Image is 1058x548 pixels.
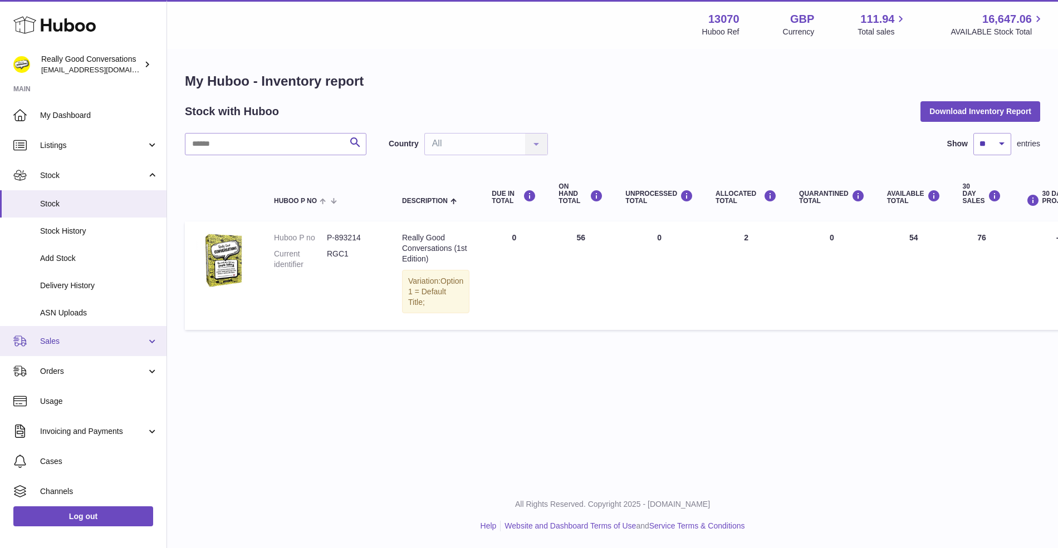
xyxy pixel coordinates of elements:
[625,190,693,205] div: UNPROCESSED Total
[492,190,536,205] div: DUE IN TOTAL
[951,12,1045,37] a: 16,647.06 AVAILABLE Stock Total
[41,54,141,75] div: Really Good Conversations
[40,226,158,236] span: Stock History
[40,336,146,347] span: Sales
[40,170,146,181] span: Stock
[887,190,941,205] div: AVAILABLE Total
[858,12,907,37] a: 111.94 Total sales
[716,190,777,205] div: ALLOCATED Total
[504,521,636,530] a: Website and Dashboard Terms of Use
[952,221,1012,330] td: 76
[40,396,158,407] span: Usage
[13,56,30,73] img: hello@reallygoodconversations.co
[40,280,158,291] span: Delivery History
[40,486,158,497] span: Channels
[547,221,614,330] td: 56
[799,190,865,205] div: QUARANTINED Total
[402,270,469,314] div: Variation:
[40,426,146,437] span: Invoicing and Payments
[920,101,1040,121] button: Download Inventory Report
[614,221,704,330] td: 0
[947,139,968,149] label: Show
[13,506,153,526] a: Log out
[40,110,158,121] span: My Dashboard
[40,366,146,377] span: Orders
[176,499,1049,510] p: All Rights Reserved. Copyright 2025 - [DOMAIN_NAME]
[274,249,327,270] dt: Current identifier
[402,198,448,205] span: Description
[559,183,603,205] div: ON HAND Total
[951,27,1045,37] span: AVAILABLE Stock Total
[185,72,1040,90] h1: My Huboo - Inventory report
[1017,139,1040,149] span: entries
[501,521,744,531] li: and
[481,521,497,530] a: Help
[40,308,158,318] span: ASN Uploads
[790,12,814,27] strong: GBP
[830,233,834,242] span: 0
[274,198,317,205] span: Huboo P no
[40,140,146,151] span: Listings
[389,139,419,149] label: Country
[402,233,469,264] div: Really Good Conversations (1st Edition)
[649,521,745,530] a: Service Terms & Conditions
[40,253,158,264] span: Add Stock
[860,12,894,27] span: 111.94
[963,183,1001,205] div: 30 DAY SALES
[783,27,815,37] div: Currency
[41,65,164,74] span: [EMAIL_ADDRESS][DOMAIN_NAME]
[408,277,463,307] span: Option 1 = Default Title;
[327,233,380,243] dd: P-893214
[196,233,252,288] img: product image
[702,27,739,37] div: Huboo Ref
[40,456,158,467] span: Cases
[704,221,788,330] td: 2
[40,199,158,209] span: Stock
[185,104,279,119] h2: Stock with Huboo
[327,249,380,270] dd: RGC1
[982,12,1032,27] span: 16,647.06
[858,27,907,37] span: Total sales
[481,221,547,330] td: 0
[274,233,327,243] dt: Huboo P no
[876,221,952,330] td: 54
[708,12,739,27] strong: 13070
